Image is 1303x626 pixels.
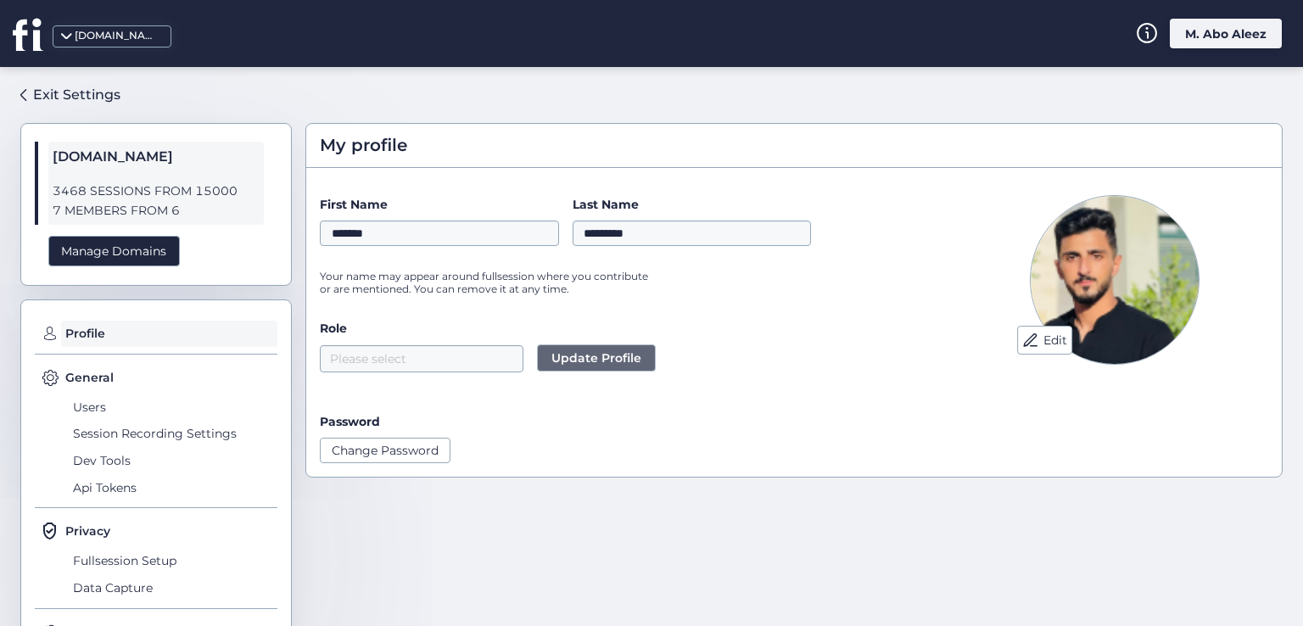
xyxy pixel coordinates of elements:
span: Update Profile [551,349,641,367]
span: Data Capture [69,574,277,601]
span: Privacy [65,522,110,540]
label: First Name [320,195,559,214]
span: General [65,368,114,387]
button: Update Profile [537,344,656,372]
span: [DOMAIN_NAME] [53,146,260,168]
span: 3468 SESSIONS FROM 15000 [53,182,260,201]
span: 7 MEMBERS FROM 6 [53,201,260,221]
span: My profile [320,132,407,159]
label: Password [320,414,380,429]
button: Edit [1017,326,1072,355]
a: Exit Settings [20,81,120,109]
img: Avatar Picture [1030,195,1200,365]
div: M. Abo Aleez [1170,19,1282,48]
span: Api Tokens [69,474,277,501]
span: Profile [61,321,277,348]
div: Manage Domains [48,236,180,267]
label: Last Name [573,195,812,214]
label: Role [320,319,934,338]
span: Users [69,394,277,421]
span: Fullsession Setup [69,547,277,574]
span: Dev Tools [69,447,277,474]
div: [DOMAIN_NAME] [75,28,159,44]
span: Session Recording Settings [69,421,277,448]
p: Your name may appear around fullsession where you contribute or are mentioned. You can remove it ... [320,270,659,295]
div: Exit Settings [33,84,120,105]
button: Change Password [320,438,450,463]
